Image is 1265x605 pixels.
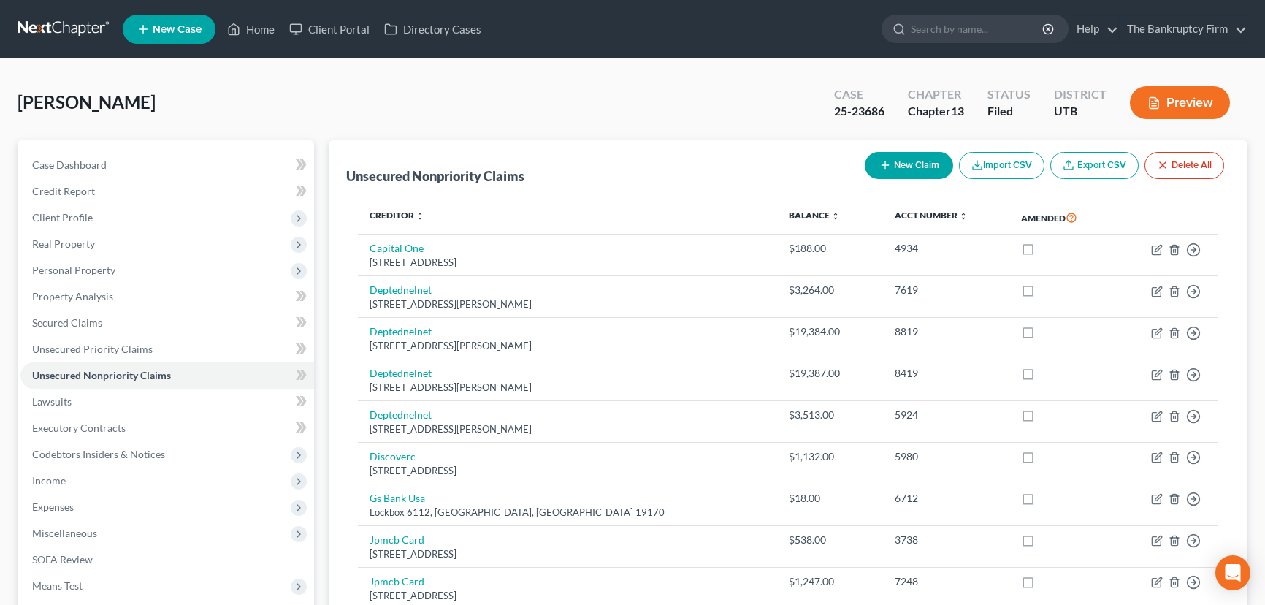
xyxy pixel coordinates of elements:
div: 6712 [895,491,998,506]
div: $1,247.00 [789,574,871,589]
span: Codebtors Insiders & Notices [32,448,165,460]
div: $3,513.00 [789,408,871,422]
div: Chapter [908,86,964,103]
span: Income [32,474,66,487]
div: $18.00 [789,491,871,506]
div: [STREET_ADDRESS][PERSON_NAME] [370,381,765,395]
span: Client Profile [32,211,93,224]
a: Unsecured Nonpriority Claims [20,362,314,389]
a: Unsecured Priority Claims [20,336,314,362]
div: 7248 [895,574,998,589]
i: unfold_more [959,212,968,221]
div: 8419 [895,366,998,381]
div: $19,387.00 [789,366,871,381]
a: Lawsuits [20,389,314,415]
a: Acct Number unfold_more [895,210,968,221]
div: 3738 [895,533,998,547]
span: Lawsuits [32,395,72,408]
div: UTB [1054,103,1107,120]
div: 4934 [895,241,998,256]
button: Delete All [1144,152,1224,179]
i: unfold_more [416,212,424,221]
div: $3,264.00 [789,283,871,297]
div: [STREET_ADDRESS] [370,547,765,561]
button: New Claim [865,152,953,179]
span: Expenses [32,501,74,513]
span: 13 [951,104,964,118]
a: SOFA Review [20,547,314,573]
div: 7619 [895,283,998,297]
div: Unsecured Nonpriority Claims [346,167,524,185]
a: Home [220,16,282,42]
a: Case Dashboard [20,152,314,178]
a: Deptednelnet [370,408,432,421]
div: [STREET_ADDRESS][PERSON_NAME] [370,422,765,436]
a: Deptednelnet [370,325,432,338]
a: The Bankruptcy Firm [1120,16,1247,42]
i: unfold_more [831,212,840,221]
a: Capital One [370,242,424,254]
a: Deptednelnet [370,367,432,379]
span: Secured Claims [32,316,102,329]
button: Import CSV [959,152,1044,179]
span: Credit Report [32,185,95,197]
div: [STREET_ADDRESS][PERSON_NAME] [370,339,765,353]
a: Balance unfold_more [789,210,840,221]
div: Chapter [908,103,964,120]
a: Executory Contracts [20,415,314,441]
a: Discoverc [370,450,416,463]
input: Search by name... [911,15,1044,42]
a: Jpmcb Card [370,533,424,546]
span: Executory Contracts [32,422,126,434]
div: $538.00 [789,533,871,547]
div: [STREET_ADDRESS] [370,589,765,603]
span: SOFA Review [32,553,93,566]
span: New Case [153,24,202,35]
a: Secured Claims [20,310,314,336]
div: [STREET_ADDRESS][PERSON_NAME] [370,297,765,311]
span: Means Test [32,579,83,592]
div: District [1054,86,1107,103]
div: 25-23686 [834,103,884,120]
span: Case Dashboard [32,159,107,171]
a: Jpmcb Card [370,575,424,587]
a: Help [1069,16,1118,42]
a: Directory Cases [377,16,489,42]
a: Creditor unfold_more [370,210,424,221]
a: Gs Bank Usa [370,492,425,504]
div: $1,132.00 [789,449,871,464]
span: Unsecured Nonpriority Claims [32,369,171,381]
span: Unsecured Priority Claims [32,343,153,355]
a: Deptednelnet [370,284,432,296]
div: Case [834,86,884,103]
div: Open Intercom Messenger [1215,555,1250,590]
div: 5980 [895,449,998,464]
div: Filed [987,103,1031,120]
span: Property Analysis [32,290,113,302]
a: Export CSV [1050,152,1139,179]
div: $188.00 [789,241,871,256]
th: Amended [1009,201,1114,235]
a: Property Analysis [20,284,314,310]
button: Preview [1130,86,1230,119]
span: [PERSON_NAME] [18,91,156,113]
div: Status [987,86,1031,103]
span: Personal Property [32,264,115,276]
div: 8819 [895,324,998,339]
div: Lockbox 6112, [GEOGRAPHIC_DATA], [GEOGRAPHIC_DATA] 19170 [370,506,765,520]
span: Miscellaneous [32,527,97,539]
a: Credit Report [20,178,314,205]
div: [STREET_ADDRESS] [370,256,765,270]
div: $19,384.00 [789,324,871,339]
div: [STREET_ADDRESS] [370,464,765,478]
span: Real Property [32,237,95,250]
div: 5924 [895,408,998,422]
a: Client Portal [282,16,377,42]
